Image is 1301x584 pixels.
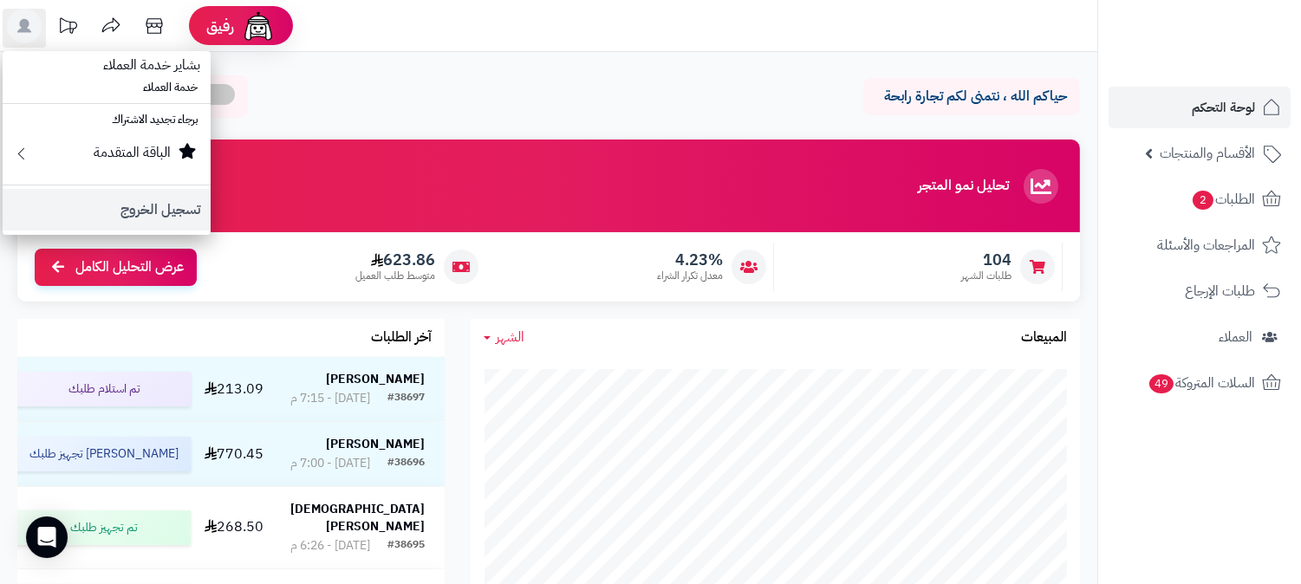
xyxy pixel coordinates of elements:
[290,390,370,407] div: [DATE] - 7:15 م
[918,178,1009,194] h3: تحليل نمو المتجر
[1192,95,1255,120] span: لوحة التحكم
[3,107,211,133] li: برجاء تجديد الاشتراك
[14,437,191,471] div: [PERSON_NAME] تجهيز طلبك
[1021,330,1067,346] h3: المبيعات
[46,9,89,48] a: تحديثات المنصة
[496,327,524,347] span: الشهر
[1109,224,1291,266] a: المراجعات والأسئلة
[290,500,425,535] strong: [DEMOGRAPHIC_DATA][PERSON_NAME]
[326,370,425,388] strong: [PERSON_NAME]
[1160,141,1255,165] span: الأقسام والمنتجات
[198,422,270,486] td: 770.45
[387,455,425,472] div: #38696
[1183,40,1285,76] img: logo-2.png
[26,516,68,558] div: Open Intercom Messenger
[961,269,1012,283] span: طلبات الشهر
[1193,191,1214,211] span: 2
[14,510,191,545] div: تم تجهيز طلبك
[241,9,276,43] img: ai-face.png
[1219,325,1252,349] span: العملاء
[387,390,425,407] div: #38697
[1109,87,1291,128] a: لوحة التحكم
[1109,270,1291,312] a: طلبات الإرجاع
[14,372,191,406] div: تم استلام طلبك
[657,250,723,269] span: 4.23%
[1157,233,1255,257] span: المراجعات والأسئلة
[93,44,211,86] span: بشاير خدمة العملاء
[355,250,435,269] span: 623.86
[876,87,1067,107] p: حياكم الله ، نتمنى لكم تجارة رابحة
[290,537,370,555] div: [DATE] - 6:26 م
[484,328,524,347] a: الشهر
[198,487,270,568] td: 268.50
[371,330,432,346] h3: آخر الطلبات
[657,269,723,283] span: معدل تكرار الشراء
[1191,187,1255,211] span: الطلبات
[206,16,234,36] span: رفيق
[198,357,270,421] td: 213.09
[1109,316,1291,358] a: العملاء
[3,133,211,181] a: الباقة المتقدمة
[961,250,1012,269] span: 104
[326,435,425,453] strong: [PERSON_NAME]
[1185,279,1255,303] span: طلبات الإرجاع
[35,249,197,286] a: عرض التحليل الكامل
[387,537,425,555] div: #38695
[1148,371,1255,395] span: السلات المتروكة
[1149,374,1174,394] span: 49
[1109,178,1291,220] a: الطلبات2
[75,257,184,277] span: عرض التحليل الكامل
[94,142,171,163] small: الباقة المتقدمة
[1109,362,1291,404] a: السلات المتروكة49
[355,269,435,283] span: متوسط طلب العميل
[3,75,211,101] li: خدمة العملاء
[3,189,211,230] a: تسجيل الخروج
[290,455,370,472] div: [DATE] - 7:00 م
